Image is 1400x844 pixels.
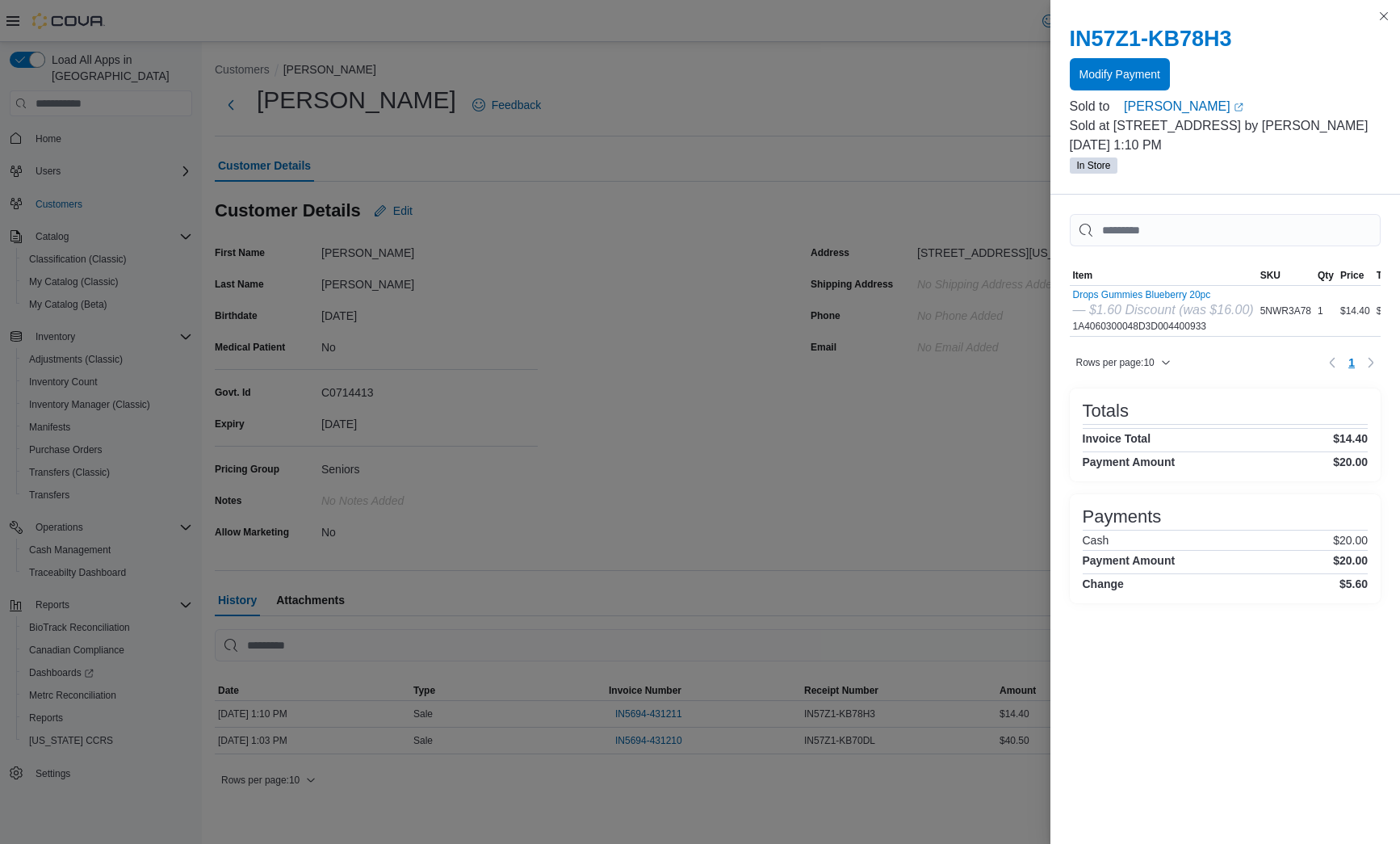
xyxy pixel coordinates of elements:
p: $20.00 [1333,534,1368,547]
h3: Totals [1083,401,1129,421]
span: Item [1073,269,1093,282]
span: In Store [1070,157,1118,174]
a: [PERSON_NAME]External link [1124,97,1381,116]
h4: Invoice Total [1083,432,1151,445]
div: — $1.60 Discount (was $16.00) [1073,300,1254,320]
div: 1A4060300048D3D004400933 [1073,289,1254,333]
button: Item [1070,266,1257,285]
div: $14.40 [1337,301,1373,321]
button: Previous page [1322,353,1342,372]
span: Qty [1318,269,1334,282]
span: 5NWR3A78 [1260,304,1311,317]
svg: External link [1234,103,1243,112]
h4: $20.00 [1333,554,1368,567]
button: Close this dialog [1374,6,1394,26]
button: Drops Gummies Blueberry 20pc [1073,289,1254,300]
span: 1 [1348,355,1355,371]
nav: Pagination for table: MemoryTable from EuiInMemoryTable [1322,350,1381,376]
div: Sold to [1070,97,1121,116]
input: This is a search bar. As you type, the results lower in the page will automatically filter. [1070,214,1381,246]
h4: Payment Amount [1083,456,1176,468]
span: Total [1377,269,1399,282]
button: Price [1337,266,1373,285]
h4: $5.60 [1339,577,1368,590]
h6: Cash [1083,534,1109,547]
button: Next page [1361,353,1381,372]
button: Modify Payment [1070,58,1170,90]
span: SKU [1260,269,1281,282]
div: 1 [1314,301,1337,321]
span: Price [1340,269,1364,282]
h4: Change [1083,577,1124,590]
button: Rows per page:10 [1070,353,1177,372]
p: Sold at [STREET_ADDRESS] by [PERSON_NAME] [1070,116,1381,136]
span: Rows per page : 10 [1076,356,1155,369]
h4: $14.40 [1333,432,1368,445]
h4: $20.00 [1333,456,1368,468]
h2: IN57Z1-KB78H3 [1070,26,1381,52]
h4: Payment Amount [1083,554,1176,567]
span: In Store [1077,158,1111,173]
p: [DATE] 1:10 PM [1070,136,1381,155]
button: Qty [1314,266,1337,285]
ul: Pagination for table: MemoryTable from EuiInMemoryTable [1342,350,1361,376]
span: Modify Payment [1079,66,1160,82]
h3: Payments [1083,507,1162,527]
button: Page 1 of 1 [1342,350,1361,376]
button: SKU [1257,266,1314,285]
